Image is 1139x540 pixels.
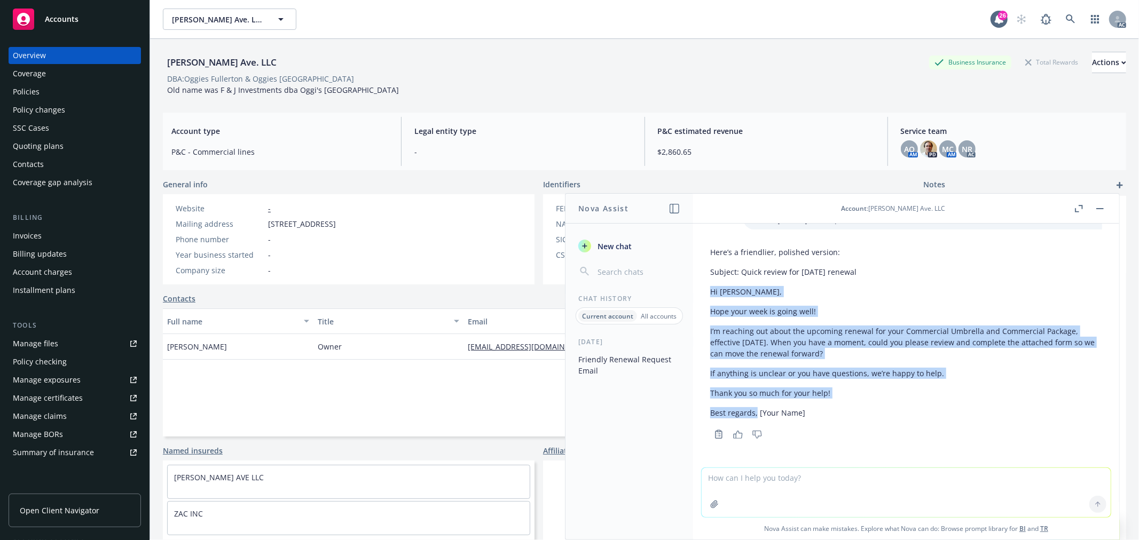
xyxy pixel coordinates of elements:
[13,65,46,82] div: Coverage
[842,204,867,213] span: Account
[710,325,1102,359] p: I’m reaching out about the upcoming renewal for your Commercial Umbrella and Commercial Package, ...
[13,156,44,173] div: Contacts
[13,408,67,425] div: Manage claims
[9,282,141,299] a: Installment plans
[167,316,297,327] div: Full name
[1019,524,1026,533] a: BI
[901,125,1118,137] span: Service team
[9,264,141,281] a: Account charges
[9,444,141,461] a: Summary of insurance
[543,179,580,190] span: Identifiers
[1040,524,1048,533] a: TR
[13,174,92,191] div: Coverage gap analysis
[962,144,972,155] span: NR
[176,203,264,214] div: Website
[13,120,49,137] div: SSC Cases
[414,125,631,137] span: Legal entity type
[9,426,141,443] a: Manage BORs
[171,146,388,157] span: P&C - Commercial lines
[9,156,141,173] a: Contacts
[176,218,264,229] div: Mailing address
[45,15,78,23] span: Accounts
[176,265,264,276] div: Company size
[268,203,271,213] a: -
[9,371,141,388] a: Manage exposures
[641,312,677,321] p: All accounts
[13,335,58,352] div: Manage files
[1035,9,1057,30] a: Report a Bug
[658,125,875,137] span: P&C estimated revenue
[9,4,141,34] a: Accounts
[749,427,766,442] button: Thumbs down
[714,430,724,439] svg: Copy to clipboard
[595,264,680,279] input: Search chats
[13,390,83,407] div: Manage certificates
[174,472,264,482] a: [PERSON_NAME] AVE LLC
[9,390,141,407] a: Manage certificates
[710,247,1102,258] p: Here’s a friendlier, polished version:
[163,9,296,30] button: [PERSON_NAME] Ave. LLC
[163,55,281,69] div: [PERSON_NAME] Ave. LLC
[318,316,448,327] div: Title
[167,341,227,352] span: [PERSON_NAME]
[1085,9,1106,30] a: Switch app
[13,138,64,155] div: Quoting plans
[13,371,81,388] div: Manage exposures
[172,14,264,25] span: [PERSON_NAME] Ave. LLC
[9,408,141,425] a: Manage claims
[268,249,271,260] span: -
[13,83,40,100] div: Policies
[710,368,1102,379] p: If anything is unclear or you have questions, we’re happy to help.
[582,312,633,321] p: Current account
[9,227,141,244] a: Invoices
[574,351,685,379] button: Friendly Renewal Request Email
[1060,9,1081,30] a: Search
[565,294,693,303] div: Chat History
[163,179,208,190] span: General info
[9,335,141,352] a: Manage files
[543,445,611,456] a: Affiliated accounts
[9,353,141,370] a: Policy checking
[163,293,195,304] a: Contacts
[710,306,1102,317] p: Hope your week is going well!
[710,407,1102,418] p: Best regards, [Your Name]
[13,282,75,299] div: Installment plans
[1092,52,1126,73] button: Actions
[710,266,1102,277] p: Subject: Quick review for [DATE] renewal
[1113,179,1126,192] a: add
[13,101,65,118] div: Policy changes
[268,265,271,276] span: -
[9,101,141,118] a: Policy changes
[176,234,264,245] div: Phone number
[574,236,685,256] button: New chat
[13,264,72,281] div: Account charges
[13,227,42,244] div: Invoices
[595,241,632,252] span: New chat
[176,249,264,260] div: Year business started
[13,245,67,263] div: Billing updates
[842,204,946,213] div: : [PERSON_NAME] Ave. LLC
[9,83,141,100] a: Policies
[468,342,601,352] a: [EMAIL_ADDRESS][DOMAIN_NAME]
[9,245,141,263] a: Billing updates
[697,518,1115,539] span: Nova Assist can make mistakes. Explore what Nova can do: Browse prompt library for and
[998,11,1008,20] div: 26
[13,47,46,64] div: Overview
[710,286,1102,297] p: Hi [PERSON_NAME],
[9,65,141,82] a: Coverage
[920,140,937,157] img: photo
[9,320,141,331] div: Tools
[174,509,203,519] a: ZAC INC
[710,387,1102,399] p: Thank you so much for your help!
[556,249,644,260] div: CSLB
[20,505,99,516] span: Open Client Navigator
[556,234,644,245] div: SIC code
[268,234,271,245] span: -
[313,308,464,334] button: Title
[658,146,875,157] span: $2,860.65
[171,125,388,137] span: Account type
[556,218,644,229] div: NAICS
[9,482,141,493] div: Analytics hub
